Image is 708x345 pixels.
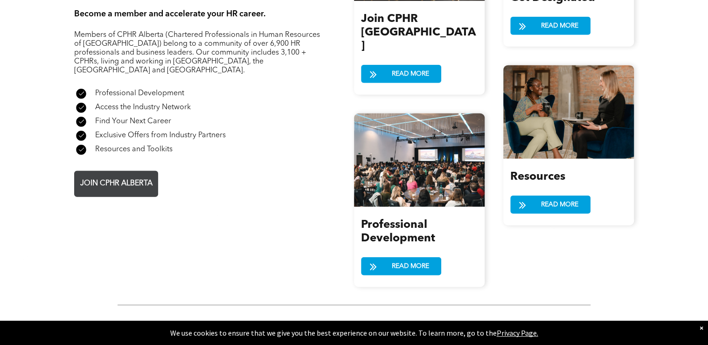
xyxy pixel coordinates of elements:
[538,196,582,213] span: READ MORE
[389,65,432,83] span: READ MORE
[95,90,184,97] span: Professional Development
[510,196,590,214] a: READ MORE
[361,219,435,244] span: Professional Development
[95,118,171,125] span: Find Your Next Career
[361,65,441,83] a: READ MORE
[389,258,432,275] span: READ MORE
[74,171,158,197] a: JOIN CPHR ALBERTA
[74,31,320,74] span: Members of CPHR Alberta (Chartered Professionals in Human Resources of [GEOGRAPHIC_DATA]) belong ...
[510,171,565,183] span: Resources
[497,328,538,338] a: Privacy Page.
[77,175,156,193] span: JOIN CPHR ALBERTA
[361,257,441,275] a: READ MORE
[95,132,226,139] span: Exclusive Offers from Industry Partners
[700,323,703,332] div: Dismiss notification
[361,14,476,52] span: Join CPHR [GEOGRAPHIC_DATA]
[95,104,191,111] span: Access the Industry Network
[74,10,266,18] span: Become a member and accelerate your HR career.
[95,146,173,153] span: Resources and Toolkits
[510,17,590,35] a: READ MORE
[538,17,582,35] span: READ MORE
